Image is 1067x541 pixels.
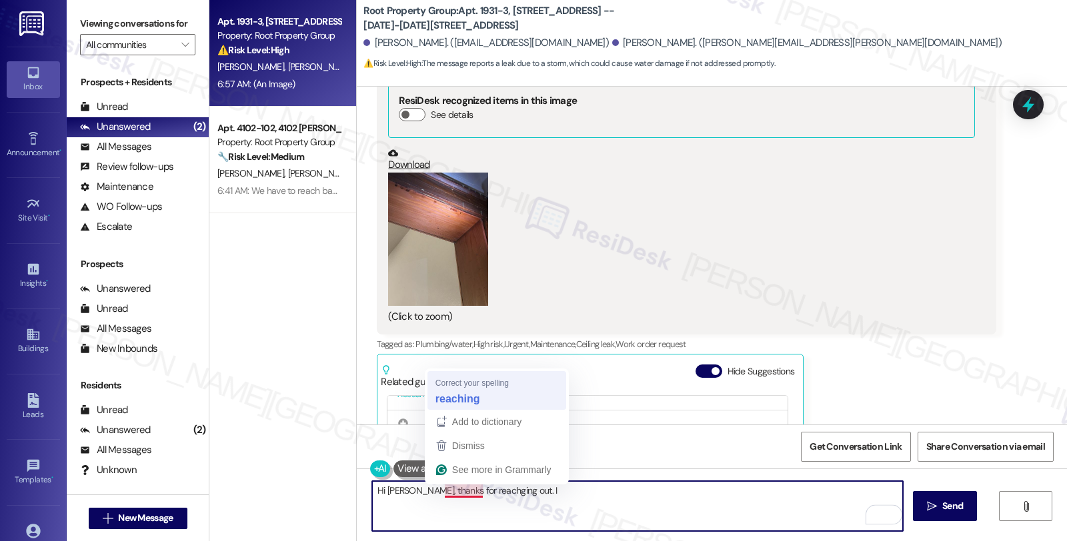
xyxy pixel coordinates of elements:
[415,338,473,350] span: Plumbing/water ,
[217,78,295,90] div: 6:57 AM: (An Image)
[86,34,174,55] input: All communities
[576,338,616,350] span: Ceiling leak ,
[473,338,505,350] span: High risk ,
[80,342,157,356] div: New Inbounds
[942,499,963,513] span: Send
[67,257,209,271] div: Prospects
[728,364,795,378] label: Hide Suggestions
[48,211,50,221] span: •
[80,180,153,194] div: Maintenance
[363,57,775,71] span: : The message reports a leak due to a storm, which could cause water damage if not addressed prom...
[7,323,60,359] a: Buildings
[80,443,151,457] div: All Messages
[7,193,60,229] a: Site Visit •
[388,310,974,324] div: (Click to zoom)
[801,432,910,462] button: Get Conversation Link
[217,61,288,73] span: [PERSON_NAME]
[190,117,209,137] div: (2)
[181,39,189,50] i: 
[80,302,128,316] div: Unread
[388,148,974,171] a: Download
[363,36,609,50] div: [PERSON_NAME]. ([EMAIL_ADDRESS][DOMAIN_NAME])
[190,420,209,440] div: (2)
[217,151,304,163] strong: 🔧 Risk Level: Medium
[530,338,576,350] span: Maintenance ,
[913,491,978,521] button: Send
[118,511,173,525] span: New Message
[217,121,341,135] div: Apt. 4102-102, 4102 [PERSON_NAME]
[616,338,686,350] span: Work order request
[372,481,903,531] textarea: To enrich screen reader interactions, please activate Accessibility in Grammarly extension settings
[381,364,458,389] div: Related guidelines
[926,440,1045,454] span: Share Conversation via email
[89,508,187,529] button: New Message
[51,473,53,482] span: •
[80,403,128,417] div: Unread
[363,4,630,33] b: Root Property Group: Apt. 1931-3, [STREET_ADDRESS] -- [DATE]-[DATE][STREET_ADDRESS]
[80,322,151,336] div: All Messages
[80,423,151,437] div: Unanswered
[80,100,128,114] div: Unread
[927,501,937,512] i: 
[217,167,288,179] span: [PERSON_NAME]
[80,200,162,214] div: WO Follow-ups
[217,15,341,29] div: Apt. 1931-3, [STREET_ADDRESS] -- [DATE]-[DATE][STREET_ADDRESS]
[59,146,61,155] span: •
[7,454,60,490] a: Templates •
[217,44,289,56] strong: ⚠️ Risk Level: High
[388,173,488,306] button: Zoom image
[377,334,996,354] div: Tagged as:
[80,220,132,234] div: Escalate
[217,29,341,43] div: Property: Root Property Group
[612,36,1002,50] div: [PERSON_NAME]. ([PERSON_NAME][EMAIL_ADDRESS][PERSON_NAME][DOMAIN_NAME])
[217,185,443,197] div: 6:41 AM: We have to reach back out to him so I will do that.
[504,338,529,350] span: Urgent ,
[288,61,355,73] span: [PERSON_NAME]
[80,463,137,477] div: Unknown
[80,160,173,174] div: Review follow-ups
[19,11,47,36] img: ResiDesk Logo
[1021,501,1031,512] i: 
[918,432,1054,462] button: Share Conversation via email
[67,75,209,89] div: Prospects + Residents
[80,13,195,34] label: Viewing conversations for
[810,440,902,454] span: Get Conversation Link
[67,378,209,392] div: Residents
[7,61,60,97] a: Inbox
[7,389,60,425] a: Leads
[288,167,355,179] span: [PERSON_NAME]
[80,120,151,134] div: Unanswered
[431,108,473,122] label: See details
[363,58,421,69] strong: ⚠️ Risk Level: High
[399,94,577,107] b: ResiDesk recognized items in this image
[46,276,48,286] span: •
[80,140,151,154] div: All Messages
[80,282,151,296] div: Unanswered
[217,135,341,149] div: Property: Root Property Group
[7,258,60,294] a: Insights •
[103,513,113,524] i: 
